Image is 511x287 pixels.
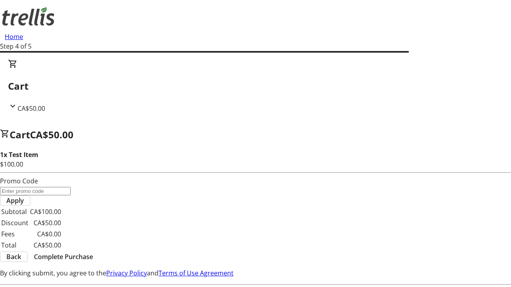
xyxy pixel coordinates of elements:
[28,252,99,261] button: Complete Purchase
[8,59,503,113] div: CartCA$50.00
[8,79,503,93] h2: Cart
[30,206,61,217] td: CA$100.00
[30,240,61,250] td: CA$50.00
[18,104,45,113] span: CA$50.00
[1,218,29,228] td: Discount
[34,252,93,261] span: Complete Purchase
[106,269,147,277] a: Privacy Policy
[1,206,29,217] td: Subtotal
[6,196,24,205] span: Apply
[30,218,61,228] td: CA$50.00
[158,269,234,277] a: Terms of Use Agreement
[6,252,21,261] span: Back
[1,229,29,239] td: Fees
[10,128,30,141] span: Cart
[1,240,29,250] td: Total
[30,128,73,141] span: CA$50.00
[30,229,61,239] td: CA$0.00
